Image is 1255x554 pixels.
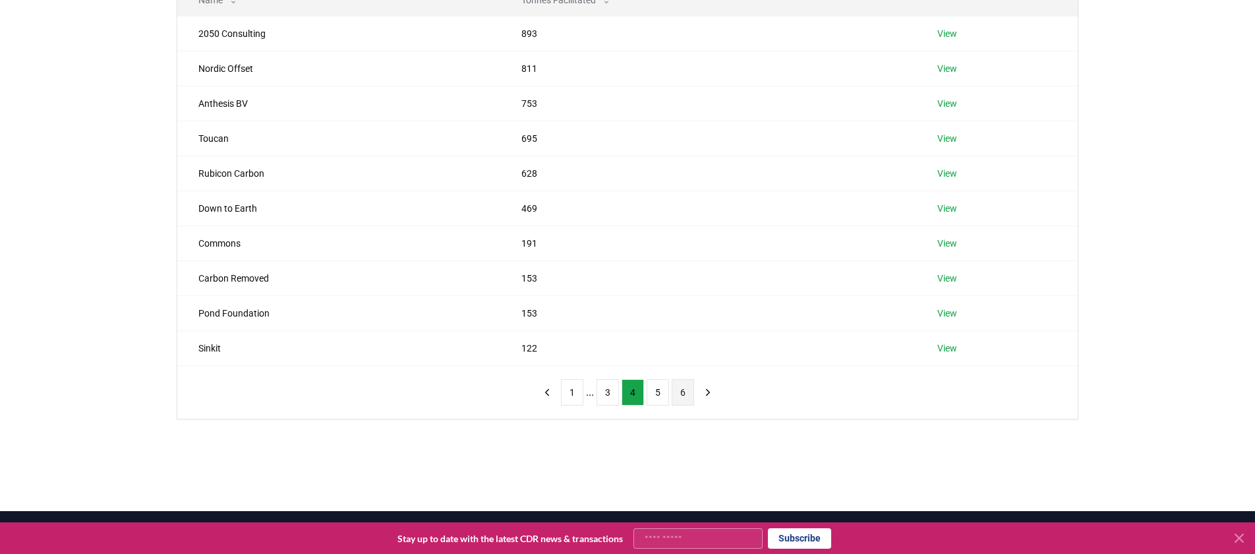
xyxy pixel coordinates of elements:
[177,226,500,261] td: Commons
[177,16,500,51] td: 2050 Consulting
[177,330,500,365] td: Sinkit
[500,295,916,330] td: 153
[647,379,669,406] button: 5
[177,295,500,330] td: Pond Foundation
[536,379,558,406] button: previous page
[500,86,916,121] td: 753
[177,156,500,191] td: Rubicon Carbon
[937,97,957,110] a: View
[500,261,916,295] td: 153
[177,191,500,226] td: Down to Earth
[672,379,694,406] button: 6
[937,27,957,40] a: View
[177,261,500,295] td: Carbon Removed
[500,121,916,156] td: 695
[586,385,594,400] li: ...
[937,167,957,180] a: View
[177,51,500,86] td: Nordic Offset
[500,226,916,261] td: 191
[937,272,957,285] a: View
[561,379,583,406] button: 1
[177,86,500,121] td: Anthesis BV
[937,237,957,250] a: View
[500,330,916,365] td: 122
[937,342,957,355] a: View
[500,51,916,86] td: 811
[937,202,957,215] a: View
[500,156,916,191] td: 628
[500,191,916,226] td: 469
[622,379,644,406] button: 4
[500,16,916,51] td: 893
[697,379,719,406] button: next page
[177,121,500,156] td: Toucan
[937,62,957,75] a: View
[937,132,957,145] a: View
[597,379,619,406] button: 3
[937,307,957,320] a: View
